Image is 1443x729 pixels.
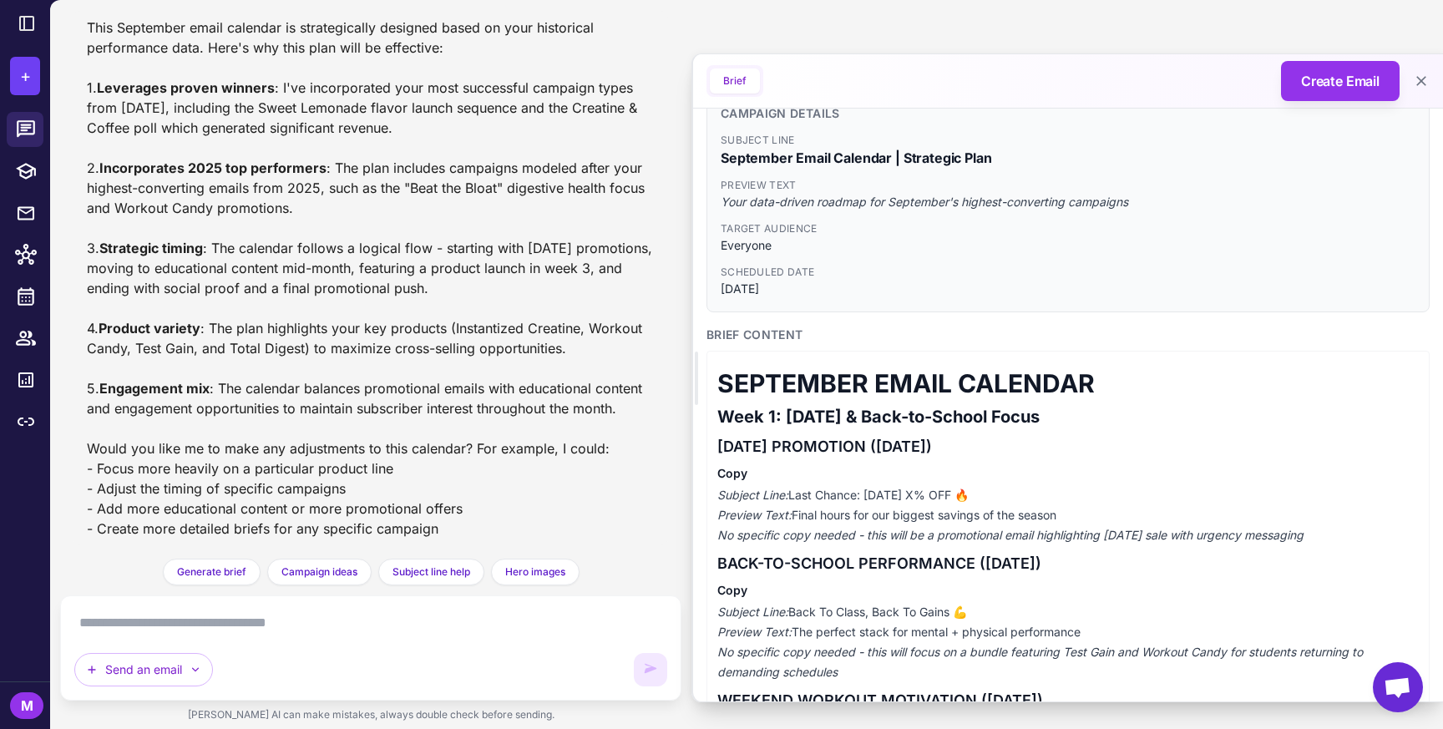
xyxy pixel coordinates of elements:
[10,57,40,95] button: +
[721,104,1415,123] h3: Campaign Details
[721,148,1415,168] span: September Email Calendar | Strategic Plan
[717,625,792,639] em: Preview Text:
[717,485,1419,545] p: Last Chance: [DATE] X% OFF 🔥 Final hours for our biggest savings of the season
[721,178,1415,193] span: Preview Text
[706,326,1430,344] h3: Brief Content
[721,280,1415,298] span: [DATE]
[99,159,327,176] strong: Incorporates 2025 top performers
[163,559,261,585] button: Generate brief
[97,79,275,96] strong: Leverages proven winners
[717,435,1419,458] h3: [DATE] PROMOTION ([DATE])
[491,559,580,585] button: Hero images
[717,605,788,619] em: Subject Line:
[1281,61,1400,101] button: Create Email
[717,528,1304,542] em: No specific copy needed - this will be a promotional email highlighting [DATE] sale with urgency ...
[721,221,1415,236] span: Target Audience
[99,240,203,256] strong: Strategic timing
[74,653,213,686] button: Send an email
[717,405,1419,428] h2: Week 1: [DATE] & Back-to-School Focus
[1301,71,1380,91] span: Create Email
[177,564,246,580] span: Generate brief
[717,582,1419,599] h4: Copy
[10,692,43,719] div: M
[87,18,655,539] div: This September email calendar is strategically designed based on your historical performance data...
[717,488,788,502] em: Subject Line:
[710,68,760,94] button: Brief
[505,564,565,580] span: Hero images
[721,265,1415,280] span: Scheduled Date
[60,701,681,729] div: [PERSON_NAME] AI can make mistakes, always double check before sending.
[717,465,1419,482] h4: Copy
[392,564,470,580] span: Subject line help
[99,380,210,397] strong: Engagement mix
[717,552,1419,575] h3: BACK-TO-SCHOOL PERFORMANCE ([DATE])
[1373,662,1423,712] a: Open chat
[99,320,200,337] strong: Product variety
[717,689,1419,712] h3: WEEKEND WORKOUT MOTIVATION ([DATE])
[717,602,1419,682] p: Back To Class, Back To Gains 💪 The perfect stack for mental + physical performance
[20,63,31,89] span: +
[717,368,1419,398] h1: SEPTEMBER EMAIL CALENDAR
[267,559,372,585] button: Campaign ideas
[281,564,357,580] span: Campaign ideas
[717,645,1363,679] em: No specific copy needed - this will focus on a bundle featuring Test Gain and Workout Candy for s...
[721,193,1415,211] span: Your data-driven roadmap for September's highest-converting campaigns
[717,508,792,522] em: Preview Text:
[721,236,1415,255] span: Everyone
[721,133,1415,148] span: Subject Line
[378,559,484,585] button: Subject line help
